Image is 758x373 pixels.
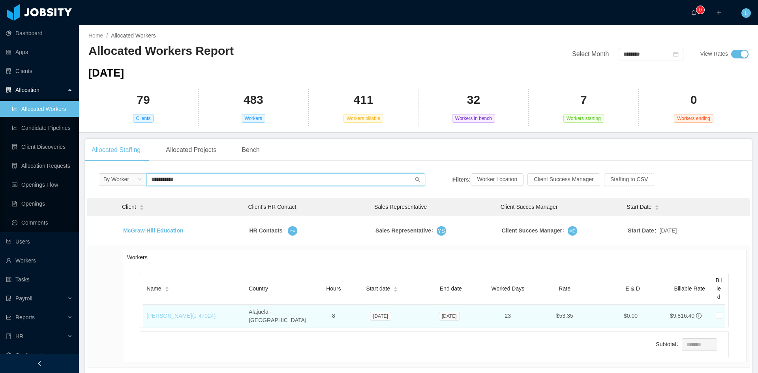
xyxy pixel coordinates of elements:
[393,285,398,291] div: Sort
[354,92,373,108] h2: 411
[366,285,390,293] span: Start date
[12,196,73,212] a: icon: file-textOpenings
[374,204,427,210] span: Sales Representative
[159,139,223,161] div: Allocated Projects
[137,92,150,108] h2: 79
[12,120,73,136] a: icon: line-chartCandidate Pipelines
[563,114,604,123] span: Workers starting
[415,177,420,182] i: icon: search
[491,285,524,292] span: Worked Days
[248,204,296,210] span: Client’s HR Contact
[165,286,169,288] i: icon: caret-up
[250,227,283,234] strong: HR Contacts
[146,285,161,293] span: Name
[6,296,11,301] i: icon: file-protect
[146,313,216,319] a: [PERSON_NAME](J-47024)
[467,92,480,108] h2: 32
[6,315,11,320] i: icon: line-chart
[127,250,741,265] div: Workers
[696,6,704,14] sup: 0
[165,289,169,291] i: icon: caret-down
[106,32,108,39] span: /
[15,87,39,93] span: Allocation
[139,204,144,209] div: Sort
[394,286,398,288] i: icon: caret-up
[88,43,418,59] h2: Allocated Workers Report
[111,32,156,39] span: Allocated Workers
[655,204,659,206] i: icon: caret-up
[15,314,35,321] span: Reports
[326,285,341,292] span: Hours
[15,295,32,302] span: Payroll
[502,227,562,234] strong: Client Succes Manager
[471,173,523,186] button: Worker Location
[6,87,11,93] i: icon: solution
[559,285,570,292] span: Rate
[12,158,73,174] a: icon: file-doneAllocation Requests
[12,215,73,231] a: icon: messageComments
[673,51,679,57] i: icon: calendar
[242,114,265,123] span: Workers
[569,227,576,234] span: MD
[674,114,713,123] span: Workers ending
[235,139,266,161] div: Bench
[716,277,722,300] span: Billed
[122,203,136,211] span: Client
[6,334,11,339] i: icon: book
[137,177,142,182] i: icon: down
[88,67,124,79] span: [DATE]
[656,341,681,347] label: Subtotal
[12,139,73,155] a: icon: file-searchClient Discoveries
[625,285,640,292] span: E & D
[682,339,717,351] input: Subtotal
[165,285,169,291] div: Sort
[6,272,73,287] a: icon: profileTasks
[627,203,651,211] span: Start Date
[628,227,654,234] strong: Start Date
[655,204,659,209] div: Sort
[6,44,73,60] a: icon: appstoreApps
[139,204,144,206] i: icon: caret-up
[716,10,722,15] i: icon: plus
[452,114,495,123] span: Workers in bench
[15,352,48,358] span: Configuration
[700,51,728,57] span: View Rates
[394,289,398,291] i: icon: caret-down
[438,226,445,236] span: YS
[133,114,154,123] span: Clients
[452,176,471,182] strong: Filters:
[655,207,659,209] i: icon: caret-down
[691,10,696,15] i: icon: bell
[659,227,677,235] span: [DATE]
[690,92,697,108] h2: 0
[745,8,748,18] span: L
[531,305,599,328] td: $53.35
[12,101,73,117] a: icon: line-chartAllocated Workers
[6,253,73,268] a: icon: userWorkers
[604,173,654,186] button: Staffing to CSV
[501,204,558,210] span: Client Succes Manager
[139,207,144,209] i: icon: caret-down
[670,312,694,320] div: $9,816.40
[696,313,702,319] span: info-circle
[370,312,391,321] span: [DATE]
[319,305,348,328] td: 8
[485,305,531,328] td: 23
[343,114,383,123] span: Workers billable
[6,352,11,358] i: icon: setting
[103,173,129,185] div: By Worker
[249,285,268,292] span: Country
[440,285,462,292] span: End date
[244,92,263,108] h2: 483
[375,227,431,234] strong: Sales Representative
[580,92,587,108] h2: 7
[624,313,638,319] span: $0.00
[123,227,183,234] a: McGraw-Hill Education
[439,312,460,321] span: [DATE]
[88,32,103,39] a: Home
[15,333,23,339] span: HR
[6,63,73,79] a: icon: auditClients
[6,234,73,249] a: icon: robotUsers
[12,177,73,193] a: icon: idcardOpenings Flow
[6,25,73,41] a: icon: pie-chartDashboard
